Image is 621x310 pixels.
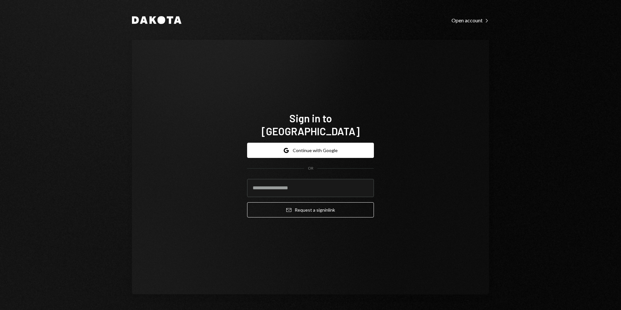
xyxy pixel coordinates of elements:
div: OR [308,166,313,171]
button: Request a signinlink [247,202,374,217]
div: Open account [452,17,489,24]
a: Open account [452,17,489,24]
button: Continue with Google [247,143,374,158]
h1: Sign in to [GEOGRAPHIC_DATA] [247,112,374,138]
